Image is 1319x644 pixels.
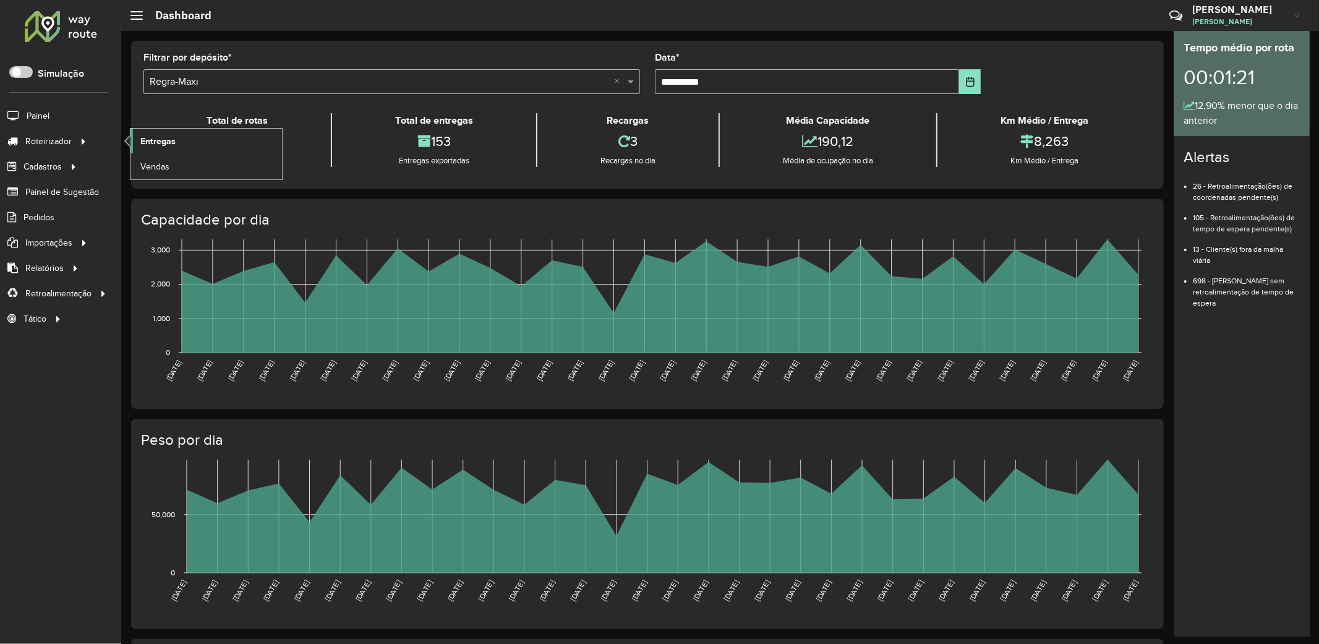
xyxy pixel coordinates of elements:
[1192,16,1285,27] span: [PERSON_NAME]
[967,359,985,382] text: [DATE]
[226,359,244,382] text: [DATE]
[1163,2,1189,29] a: Contato Rápido
[937,579,955,603] text: [DATE]
[140,160,169,173] span: Vendas
[166,348,170,356] text: 0
[164,359,182,382] text: [DATE]
[1192,4,1285,15] h3: [PERSON_NAME]
[257,359,275,382] text: [DATE]
[998,359,1016,382] text: [DATE]
[23,160,62,173] span: Cadastros
[151,246,170,254] text: 3,000
[813,359,830,382] text: [DATE]
[968,579,986,603] text: [DATE]
[1091,359,1109,382] text: [DATE]
[941,128,1148,155] div: 8,263
[23,312,46,325] span: Tático
[443,359,461,382] text: [DATE]
[845,579,863,603] text: [DATE]
[540,155,715,167] div: Recargas no dia
[1184,56,1300,98] div: 00:01:21
[38,66,84,81] label: Simulação
[143,50,232,65] label: Filtrar por depósito
[1122,579,1140,603] text: [DATE]
[569,579,587,603] text: [DATE]
[141,431,1151,449] h4: Peso por dia
[941,113,1148,128] div: Km Médio / Entrega
[25,287,92,300] span: Retroalimentação
[25,186,99,199] span: Painel de Sugestão
[151,280,170,288] text: 2,000
[720,359,738,382] text: [DATE]
[1193,266,1300,309] li: 698 - [PERSON_NAME] sem retroalimentação de tempo de espera
[350,359,368,382] text: [DATE]
[292,579,310,603] text: [DATE]
[814,579,832,603] text: [DATE]
[354,579,372,603] text: [DATE]
[335,155,533,167] div: Entregas exportadas
[905,359,923,382] text: [DATE]
[661,579,679,603] text: [DATE]
[141,211,1151,229] h4: Capacidade por dia
[691,579,709,603] text: [DATE]
[474,359,492,382] text: [DATE]
[381,359,399,382] text: [DATE]
[1184,40,1300,56] div: Tempo médio por rota
[231,579,249,603] text: [DATE]
[1030,579,1048,603] text: [DATE]
[288,359,306,382] text: [DATE]
[25,135,72,148] span: Roteirizador
[566,359,584,382] text: [DATE]
[171,569,175,577] text: 0
[140,135,176,148] span: Entregas
[614,74,625,89] span: Clear all
[999,579,1017,603] text: [DATE]
[1060,579,1078,603] text: [DATE]
[195,359,213,382] text: [DATE]
[412,359,430,382] text: [DATE]
[153,314,170,322] text: 1,000
[323,579,341,603] text: [DATE]
[907,579,924,603] text: [DATE]
[27,109,49,122] span: Painel
[262,579,280,603] text: [DATE]
[504,359,522,382] text: [DATE]
[936,359,954,382] text: [DATE]
[1091,579,1109,603] text: [DATE]
[416,579,433,603] text: [DATE]
[597,359,615,382] text: [DATE]
[169,579,187,603] text: [DATE]
[23,211,54,224] span: Pedidos
[1193,234,1300,266] li: 13 - Cliente(s) fora da malha viária
[1121,359,1139,382] text: [DATE]
[600,579,618,603] text: [DATE]
[335,113,533,128] div: Total de entregas
[723,113,933,128] div: Média Capacidade
[1060,359,1078,382] text: [DATE]
[722,579,740,603] text: [DATE]
[753,579,771,603] text: [DATE]
[959,69,981,94] button: Choose Date
[689,359,707,382] text: [DATE]
[152,510,175,518] text: 50,000
[508,579,526,603] text: [DATE]
[538,579,556,603] text: [DATE]
[540,113,715,128] div: Recargas
[147,113,328,128] div: Total de rotas
[319,359,337,382] text: [DATE]
[25,236,72,249] span: Importações
[941,155,1148,167] div: Km Médio / Entrega
[540,128,715,155] div: 3
[723,128,933,155] div: 190,12
[655,50,680,65] label: Data
[200,579,218,603] text: [DATE]
[659,359,677,382] text: [DATE]
[130,154,282,179] a: Vendas
[628,359,646,382] text: [DATE]
[843,359,861,382] text: [DATE]
[130,129,282,153] a: Entregas
[782,359,800,382] text: [DATE]
[630,579,648,603] text: [DATE]
[1029,359,1047,382] text: [DATE]
[1193,203,1300,234] li: 105 - Retroalimentação(ões) de tempo de espera pendente(s)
